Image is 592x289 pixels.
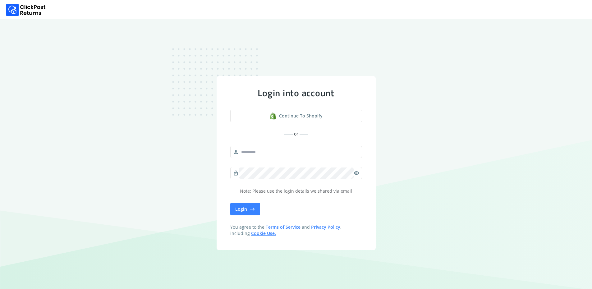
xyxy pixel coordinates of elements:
[230,203,260,215] button: Login east
[230,110,362,122] button: Continue to shopify
[311,224,340,230] a: Privacy Policy
[230,87,362,99] div: Login into account
[230,188,362,194] p: Note: Please use the login details we shared via email
[233,169,239,177] span: lock
[269,112,277,120] img: shopify logo
[251,230,276,236] a: Cookie Use.
[250,205,255,213] span: east
[230,110,362,122] a: shopify logoContinue to shopify
[266,224,302,230] a: Terms of Service
[233,148,239,156] span: person
[354,169,359,177] span: visibility
[230,131,362,137] div: or
[6,4,46,16] img: Logo
[279,113,323,119] span: Continue to shopify
[230,224,362,236] span: You agree to the and , including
